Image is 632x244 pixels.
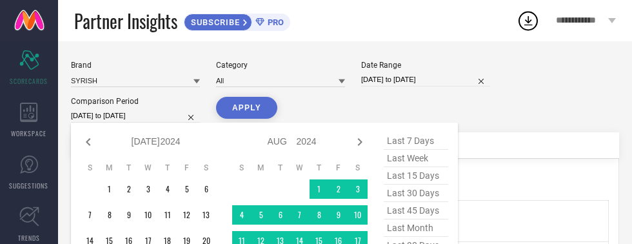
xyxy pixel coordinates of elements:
td: Mon Aug 05 2024 [252,205,271,225]
span: SUBSCRIBE [184,17,243,27]
span: PRO [264,17,284,27]
span: last 15 days [384,167,448,185]
td: Fri Aug 02 2024 [329,179,348,199]
input: Select date range [361,73,490,86]
th: Sunday [232,163,252,173]
span: last 30 days [384,185,448,202]
span: last week [384,150,448,167]
a: SUBSCRIBEPRO [184,10,290,31]
th: Monday [100,163,119,173]
button: APPLY [216,97,277,119]
td: Mon Jul 08 2024 [100,205,119,225]
td: Tue Jul 02 2024 [119,179,139,199]
th: Wednesday [139,163,158,173]
span: last month [384,219,448,237]
span: last 7 days [384,132,448,150]
td: Thu Aug 01 2024 [310,179,329,199]
td: Sat Aug 03 2024 [348,179,368,199]
td: Thu Jul 04 2024 [158,179,177,199]
td: Mon Jul 01 2024 [100,179,119,199]
th: Saturday [197,163,216,173]
th: Sunday [81,163,100,173]
div: Comparison Period [71,97,200,106]
div: Category [216,61,345,70]
td: Thu Jul 11 2024 [158,205,177,225]
th: Thursday [310,163,329,173]
div: Date Range [361,61,490,70]
td: Sat Jul 13 2024 [197,205,216,225]
span: WORKSPACE [12,128,47,138]
th: Thursday [158,163,177,173]
th: Friday [177,163,197,173]
th: Saturday [348,163,368,173]
div: Open download list [517,9,540,32]
th: Wednesday [290,163,310,173]
span: TRENDS [18,233,40,243]
td: Fri Jul 12 2024 [177,205,197,225]
th: Tuesday [271,163,290,173]
td: Wed Jul 03 2024 [139,179,158,199]
td: Fri Aug 09 2024 [329,205,348,225]
th: Monday [252,163,271,173]
input: Select comparison period [71,109,200,123]
span: Partner Insights [74,8,177,34]
td: Tue Aug 06 2024 [271,205,290,225]
td: Sun Jul 07 2024 [81,205,100,225]
th: Tuesday [119,163,139,173]
span: SUGGESTIONS [10,181,49,190]
div: Brand [71,61,200,70]
div: Previous month [81,134,96,150]
div: Next month [352,134,368,150]
th: Friday [329,163,348,173]
span: last 45 days [384,202,448,219]
td: Sat Jul 06 2024 [197,179,216,199]
td: Wed Aug 07 2024 [290,205,310,225]
td: Fri Jul 05 2024 [177,179,197,199]
td: Wed Jul 10 2024 [139,205,158,225]
td: Thu Aug 08 2024 [310,205,329,225]
td: Sun Aug 04 2024 [232,205,252,225]
td: Sat Aug 10 2024 [348,205,368,225]
span: SCORECARDS [10,76,48,86]
td: Tue Jul 09 2024 [119,205,139,225]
